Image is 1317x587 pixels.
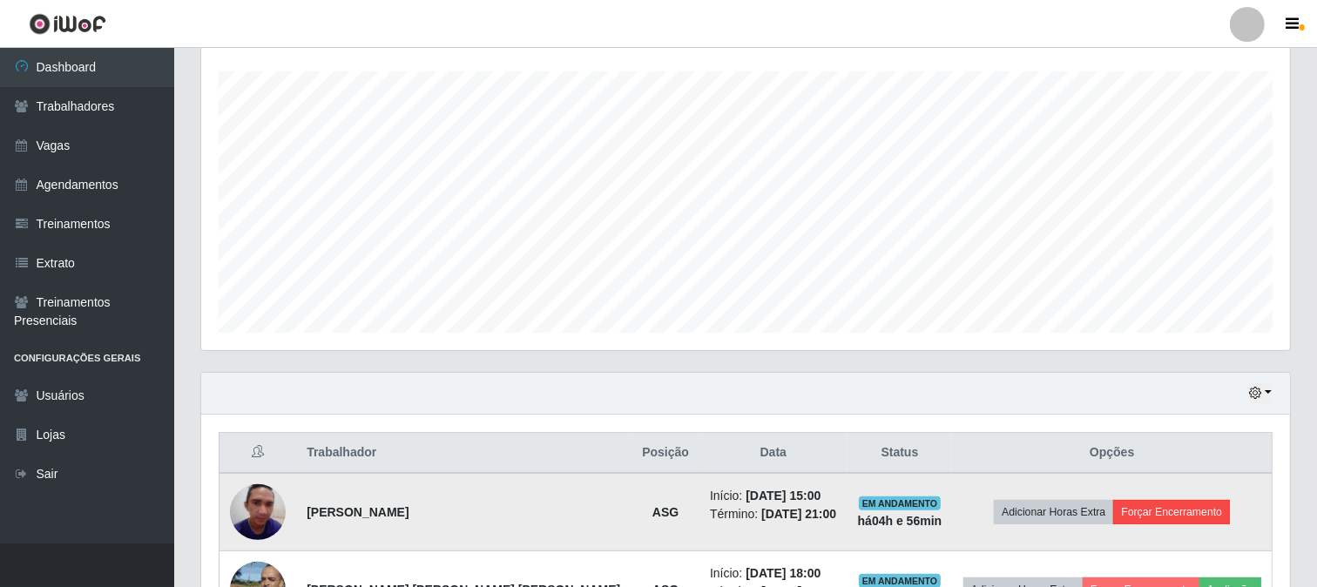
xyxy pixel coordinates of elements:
[848,433,953,474] th: Status
[710,505,837,523] li: Término:
[710,564,837,583] li: Início:
[858,514,942,528] strong: há 04 h e 56 min
[699,433,848,474] th: Data
[1113,500,1230,524] button: Forçar Encerramento
[230,475,286,549] img: 1700332760077.jpeg
[307,505,409,519] strong: [PERSON_NAME]
[952,433,1272,474] th: Opções
[859,496,942,510] span: EM ANDAMENTO
[746,566,821,580] time: [DATE] 18:00
[29,13,106,35] img: CoreUI Logo
[994,500,1113,524] button: Adicionar Horas Extra
[746,489,821,503] time: [DATE] 15:00
[710,487,837,505] li: Início:
[631,433,699,474] th: Posição
[296,433,631,474] th: Trabalhador
[761,507,836,521] time: [DATE] 21:00
[652,505,679,519] strong: ASG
